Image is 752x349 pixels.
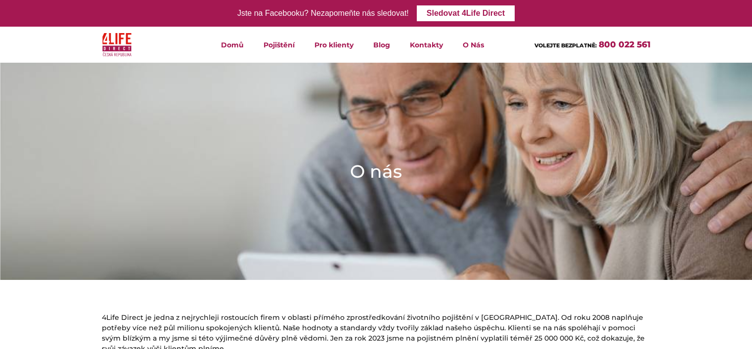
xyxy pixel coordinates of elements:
h1: O nás [350,159,402,184]
img: 4Life Direct Česká republika logo [102,31,132,59]
div: Jste na Facebooku? Nezapomeňte nás sledovat! [237,6,409,21]
a: 800 022 561 [599,39,651,49]
a: Sledovat 4Life Direct [417,5,515,21]
a: Kontakty [400,27,453,63]
span: VOLEJTE BEZPLATNĚ: [534,42,597,49]
a: Domů [211,27,254,63]
a: Blog [363,27,400,63]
